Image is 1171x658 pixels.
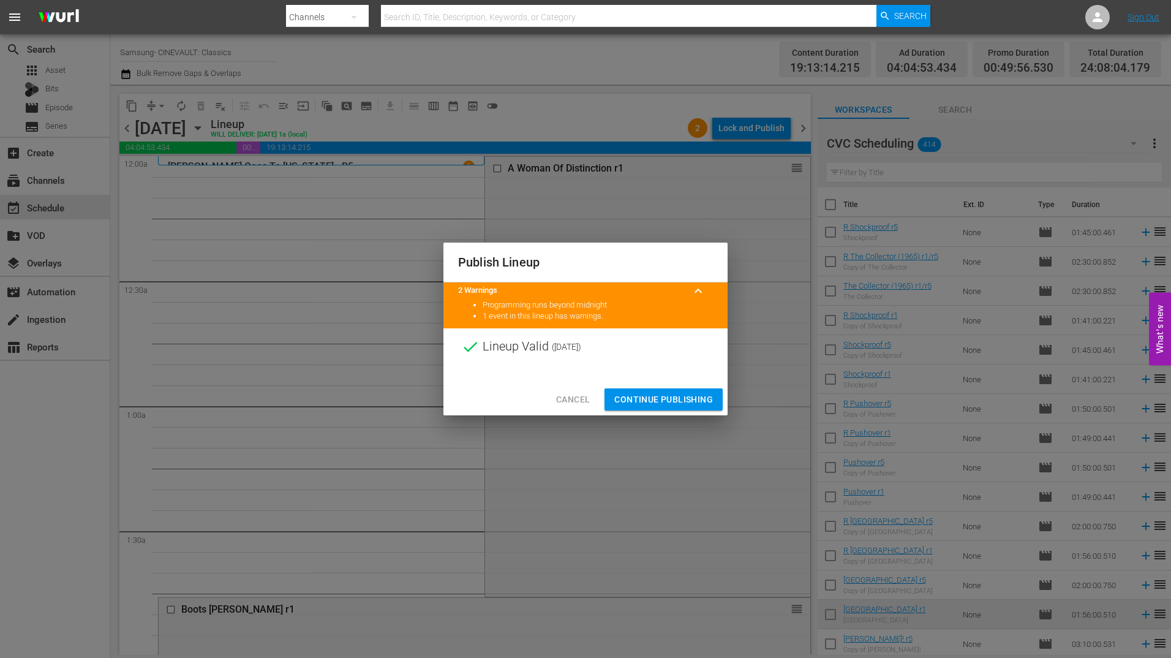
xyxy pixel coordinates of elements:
[483,311,713,322] li: 1 event in this lineup has warnings.
[556,392,590,407] span: Cancel
[1149,293,1171,366] button: Open Feedback Widget
[443,328,728,365] div: Lineup Valid
[7,10,22,25] span: menu
[614,392,713,407] span: Continue Publishing
[604,388,723,411] button: Continue Publishing
[458,285,683,297] title: 2 Warnings
[894,5,927,27] span: Search
[683,276,713,306] button: keyboard_arrow_up
[552,338,581,356] span: ( [DATE] )
[1128,12,1159,22] a: Sign Out
[29,3,88,32] img: ans4CAIJ8jUAAAAAAAAAAAAAAAAAAAAAAAAgQb4GAAAAAAAAAAAAAAAAAAAAAAAAJMjXAAAAAAAAAAAAAAAAAAAAAAAAgAT5G...
[458,252,713,272] h2: Publish Lineup
[546,388,600,411] button: Cancel
[691,284,706,298] span: keyboard_arrow_up
[483,300,713,311] li: Programming runs beyond midnight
